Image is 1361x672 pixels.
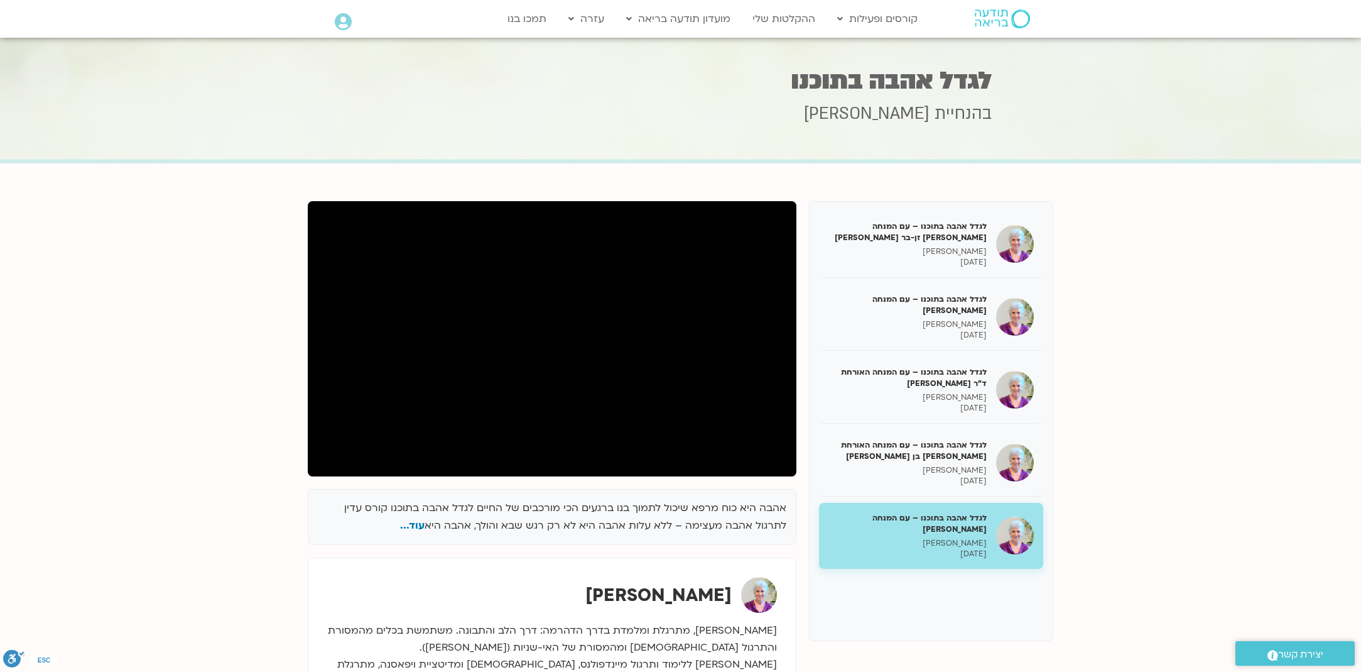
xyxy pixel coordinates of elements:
[741,577,777,613] img: סנדיה בר קמה
[828,549,987,559] p: [DATE]
[996,225,1034,263] img: לגדל אהבה בתוכנו – עם המנחה האורחת צילה זן-בר צור
[996,444,1034,482] img: לגדל אהבה בתוכנו – עם המנחה האורחת שאנייה כהן בן חיים
[996,298,1034,336] img: לגדל אהבה בתוכנו – עם המנחה האורח ענבר בר קמה
[620,7,737,31] a: מועדון תודעה בריאה
[828,366,987,389] h5: לגדל אהבה בתוכנו – עם המנחה האורחת ד"ר [PERSON_NAME]
[828,476,987,487] p: [DATE]
[828,403,987,414] p: [DATE]
[370,69,992,93] h1: לגדל אהבה בתוכנו
[828,465,987,476] p: [PERSON_NAME]
[501,7,553,31] a: תמכו בנו
[828,257,987,268] p: [DATE]
[828,294,987,316] h5: לגדל אהבה בתוכנו – עם המנחה [PERSON_NAME]
[828,319,987,330] p: [PERSON_NAME]
[746,7,821,31] a: ההקלטות שלי
[1235,641,1355,666] a: יצירת קשר
[996,517,1034,554] img: לגדל אהבה בתוכנו – עם המנחה האורח בן קמינסקי
[828,330,987,341] p: [DATE]
[828,538,987,549] p: [PERSON_NAME]
[1278,646,1323,663] span: יצירת קשר
[585,583,732,607] strong: [PERSON_NAME]
[935,102,992,125] span: בהנחיית
[828,512,987,535] h5: לגדל אהבה בתוכנו – עם המנחה [PERSON_NAME]
[400,519,425,532] span: עוד...
[996,371,1034,409] img: לגדל אהבה בתוכנו – עם המנחה האורחת ד"ר נועה אלבלדה
[831,7,924,31] a: קורסים ופעילות
[828,221,987,243] h5: לגדל אהבה בתוכנו – עם המנחה [PERSON_NAME] זן-בר [PERSON_NAME]
[828,246,987,257] p: [PERSON_NAME]
[828,392,987,403] p: [PERSON_NAME]
[828,439,987,462] h5: לגדל אהבה בתוכנו – עם המנחה האורחת [PERSON_NAME] בן [PERSON_NAME]
[318,499,786,536] p: אהבה היא כוח מרפא שיכול לתמוך בנו ברגעים הכי מורכבים של החיים לגדל אהבה בתוכנו קורס עדין לתרגול א...
[562,7,610,31] a: עזרה
[975,9,1030,28] img: תודעה בריאה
